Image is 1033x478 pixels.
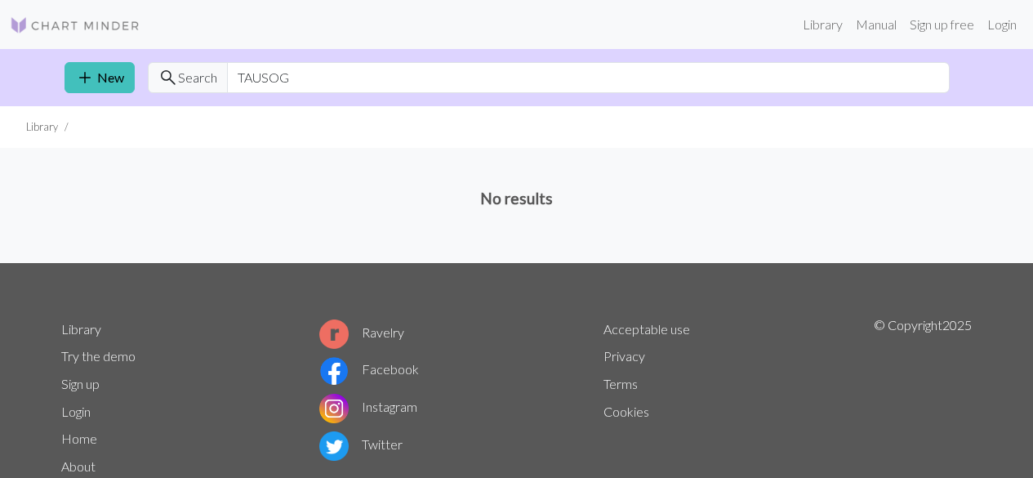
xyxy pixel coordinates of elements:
[61,321,101,337] a: Library
[319,431,349,461] img: Twitter logo
[61,431,97,446] a: Home
[319,356,349,386] img: Facebook logo
[981,8,1023,41] a: Login
[178,68,217,87] span: Search
[65,62,135,93] a: New
[319,361,419,377] a: Facebook
[849,8,903,41] a: Manual
[61,404,91,419] a: Login
[903,8,981,41] a: Sign up free
[61,376,100,391] a: Sign up
[319,394,349,423] img: Instagram logo
[603,376,638,391] a: Terms
[319,399,417,414] a: Instagram
[319,319,349,349] img: Ravelry logo
[10,16,140,35] img: Logo
[603,321,690,337] a: Acceptable use
[75,66,95,89] span: add
[603,404,649,419] a: Cookies
[158,66,178,89] span: search
[319,324,404,340] a: Ravelry
[26,119,58,135] li: Library
[603,348,645,364] a: Privacy
[61,348,136,364] a: Try the demo
[796,8,849,41] a: Library
[61,458,96,474] a: About
[319,436,403,452] a: Twitter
